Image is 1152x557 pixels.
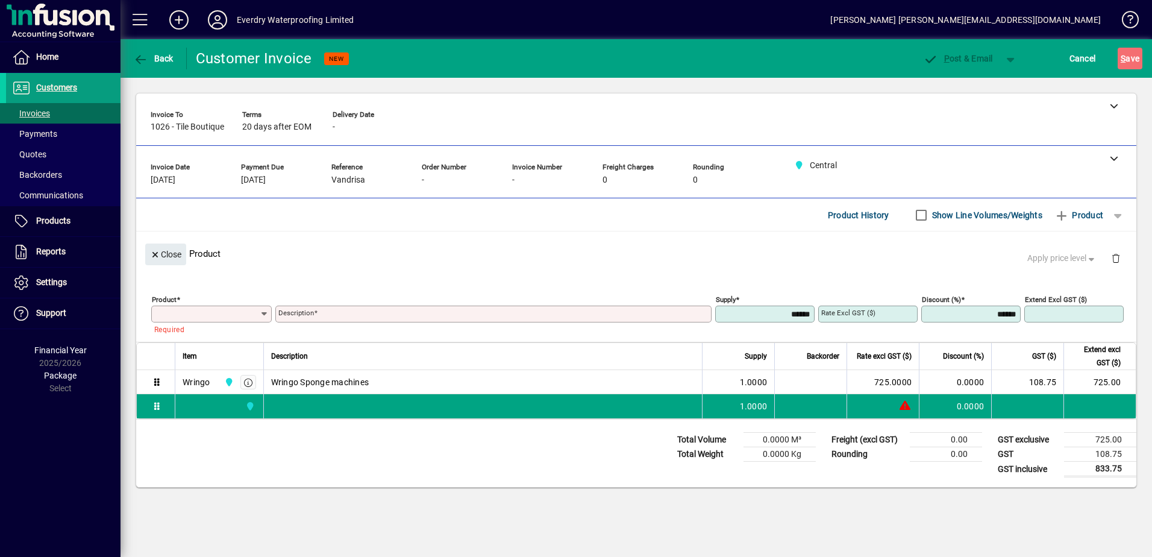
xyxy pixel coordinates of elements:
td: 725.00 [1063,370,1136,394]
div: 725.0000 [854,376,912,388]
button: Product History [823,204,894,226]
div: Everdry Waterproofing Limited [237,10,354,30]
span: Home [36,52,58,61]
td: 725.00 [1064,433,1136,447]
button: Back [130,48,177,69]
span: Wringo Sponge machines [271,376,369,388]
mat-error: Required [154,323,262,335]
button: Cancel [1066,48,1099,69]
td: GST exclusive [992,433,1064,447]
span: Supply [745,350,767,363]
span: Central [242,400,256,413]
button: Delete [1101,244,1130,272]
button: Add [160,9,198,31]
span: Invoices [12,109,50,118]
td: 0.0000 [919,370,991,394]
td: GST inclusive [992,462,1064,477]
div: Wringo [183,376,210,388]
span: Backorder [807,350,839,363]
a: Knowledge Base [1113,2,1137,42]
td: 0.0000 M³ [743,433,816,447]
span: Communications [12,190,83,200]
a: Quotes [6,144,121,165]
span: [DATE] [241,175,266,185]
label: Show Line Volumes/Weights [930,209,1042,221]
span: Financial Year [34,345,87,355]
td: Rounding [825,447,910,462]
span: S [1121,54,1125,63]
span: Central [221,376,235,389]
td: 0.00 [910,447,982,462]
span: Products [36,216,70,225]
button: Close [145,244,186,265]
span: Backorders [12,170,62,180]
span: Payments [12,129,57,139]
a: Reports [6,237,121,267]
span: Description [271,350,308,363]
td: Total Weight [671,447,743,462]
mat-label: Rate excl GST ($) [821,309,875,317]
a: Invoices [6,103,121,124]
a: Backorders [6,165,121,185]
span: 1.0000 [740,376,768,388]
td: 833.75 [1064,462,1136,477]
span: Vandrisa [331,175,365,185]
mat-label: Discount (%) [922,295,961,304]
mat-label: Supply [716,295,736,304]
span: - [512,175,515,185]
button: Post & Email [917,48,999,69]
div: Customer Invoice [196,49,312,68]
app-page-header-button: Delete [1101,253,1130,263]
div: [PERSON_NAME] [PERSON_NAME][EMAIL_ADDRESS][DOMAIN_NAME] [830,10,1101,30]
td: 108.75 [1064,447,1136,462]
button: Apply price level [1022,248,1102,269]
span: Package [44,371,77,380]
span: Product History [828,206,889,225]
a: Communications [6,185,121,206]
a: Payments [6,124,121,144]
button: Save [1118,48,1142,69]
span: Close [150,245,181,265]
span: Quotes [12,149,46,159]
td: 108.75 [991,370,1063,394]
span: 20 days after EOM [242,122,311,132]
span: Extend excl GST ($) [1071,343,1121,370]
span: 1.0000 [740,400,768,412]
mat-label: Product [152,295,177,304]
span: P [944,54,950,63]
mat-label: Extend excl GST ($) [1025,295,1087,304]
button: Profile [198,9,237,31]
span: Settings [36,277,67,287]
a: Support [6,298,121,329]
a: Home [6,42,121,72]
td: GST [992,447,1064,462]
span: Cancel [1069,49,1096,68]
td: 0.00 [910,433,982,447]
div: Product [136,231,1136,275]
a: Settings [6,268,121,298]
span: - [333,122,335,132]
span: ost & Email [923,54,993,63]
td: 0.0000 [919,394,991,418]
span: [DATE] [151,175,175,185]
span: NEW [329,55,344,63]
span: GST ($) [1032,350,1056,363]
app-page-header-button: Close [142,248,189,259]
span: Discount (%) [943,350,984,363]
span: Back [133,54,174,63]
app-page-header-button: Back [121,48,187,69]
span: Item [183,350,197,363]
span: Rate excl GST ($) [857,350,912,363]
span: Support [36,308,66,318]
td: Freight (excl GST) [825,433,910,447]
span: 0 [693,175,698,185]
span: Reports [36,247,66,256]
span: Apply price level [1027,252,1097,265]
mat-label: Description [278,309,314,317]
span: 0 [603,175,607,185]
a: Products [6,206,121,236]
span: Customers [36,83,77,92]
span: 1026 - Tile Boutique [151,122,224,132]
td: Total Volume [671,433,743,447]
span: ave [1121,49,1139,68]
